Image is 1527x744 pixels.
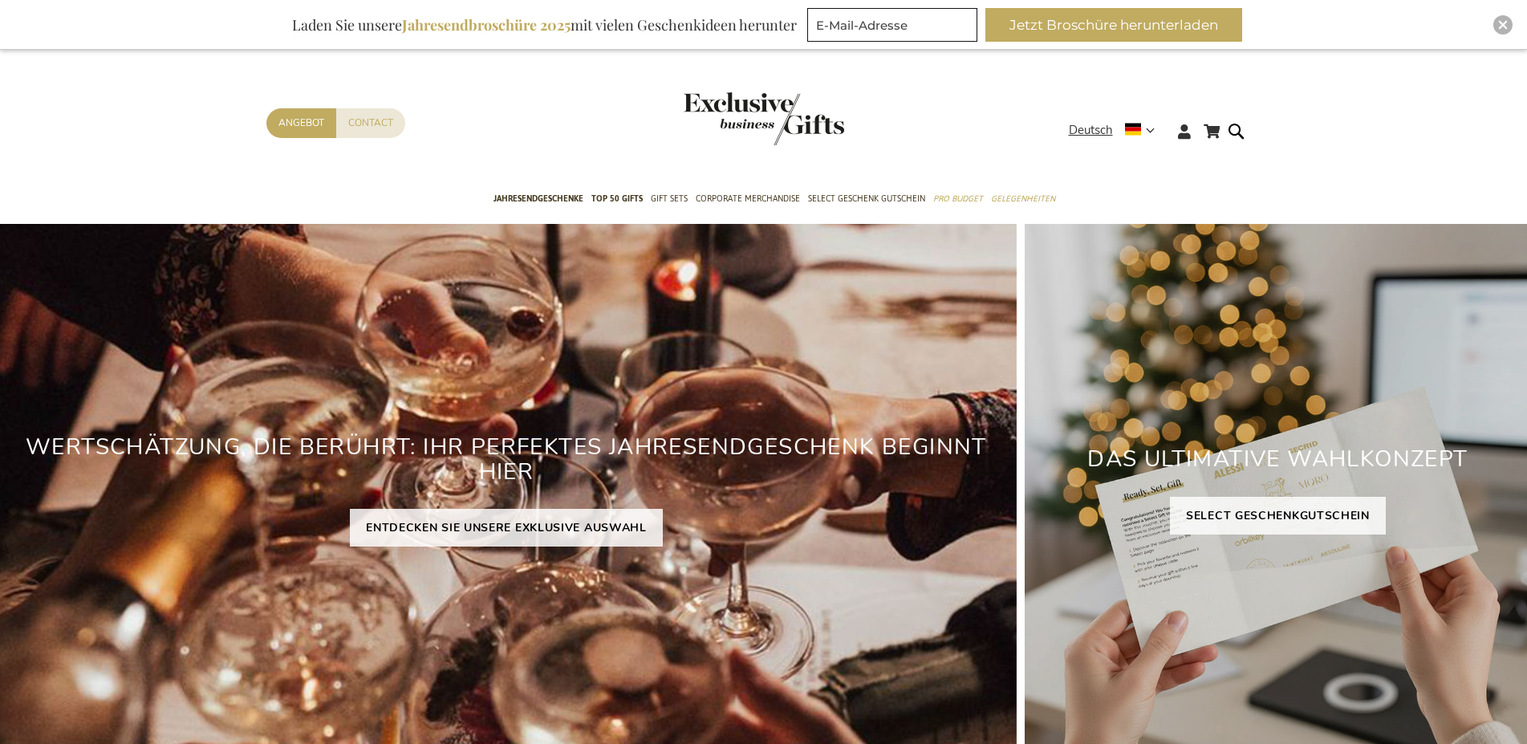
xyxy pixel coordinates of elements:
a: Contact [336,108,405,138]
a: Jahresendgeschenke [493,180,583,220]
span: Pro Budget [933,190,983,207]
a: Corporate Merchandise [696,180,800,220]
a: Gift Sets [651,180,688,220]
a: Gelegenheiten [991,180,1055,220]
span: Gift Sets [651,190,688,207]
a: TOP 50 Gifts [591,180,643,220]
img: Close [1498,20,1508,30]
span: TOP 50 Gifts [591,190,643,207]
a: Pro Budget [933,180,983,220]
a: store logo [684,92,764,145]
form: marketing offers and promotions [807,8,982,47]
b: Jahresendbroschüre 2025 [402,15,571,35]
a: Select Geschenk Gutschein [808,180,925,220]
span: Select Geschenk Gutschein [808,190,925,207]
input: E-Mail-Adresse [807,8,977,42]
span: Deutsch [1069,121,1113,140]
a: ENTDECKEN SIE UNSERE EXKLUSIVE AUSWAHL [350,509,663,547]
a: Angebot [266,108,336,138]
a: SELECT GESCHENKGUTSCHEIN [1170,497,1386,535]
span: Jahresendgeschenke [493,190,583,207]
img: Exclusive Business gifts logo [684,92,844,145]
button: Jetzt Broschüre herunterladen [985,8,1242,42]
span: Gelegenheiten [991,190,1055,207]
div: Close [1493,15,1513,35]
div: Laden Sie unsere mit vielen Geschenkideen herunter [285,8,804,42]
span: Corporate Merchandise [696,190,800,207]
